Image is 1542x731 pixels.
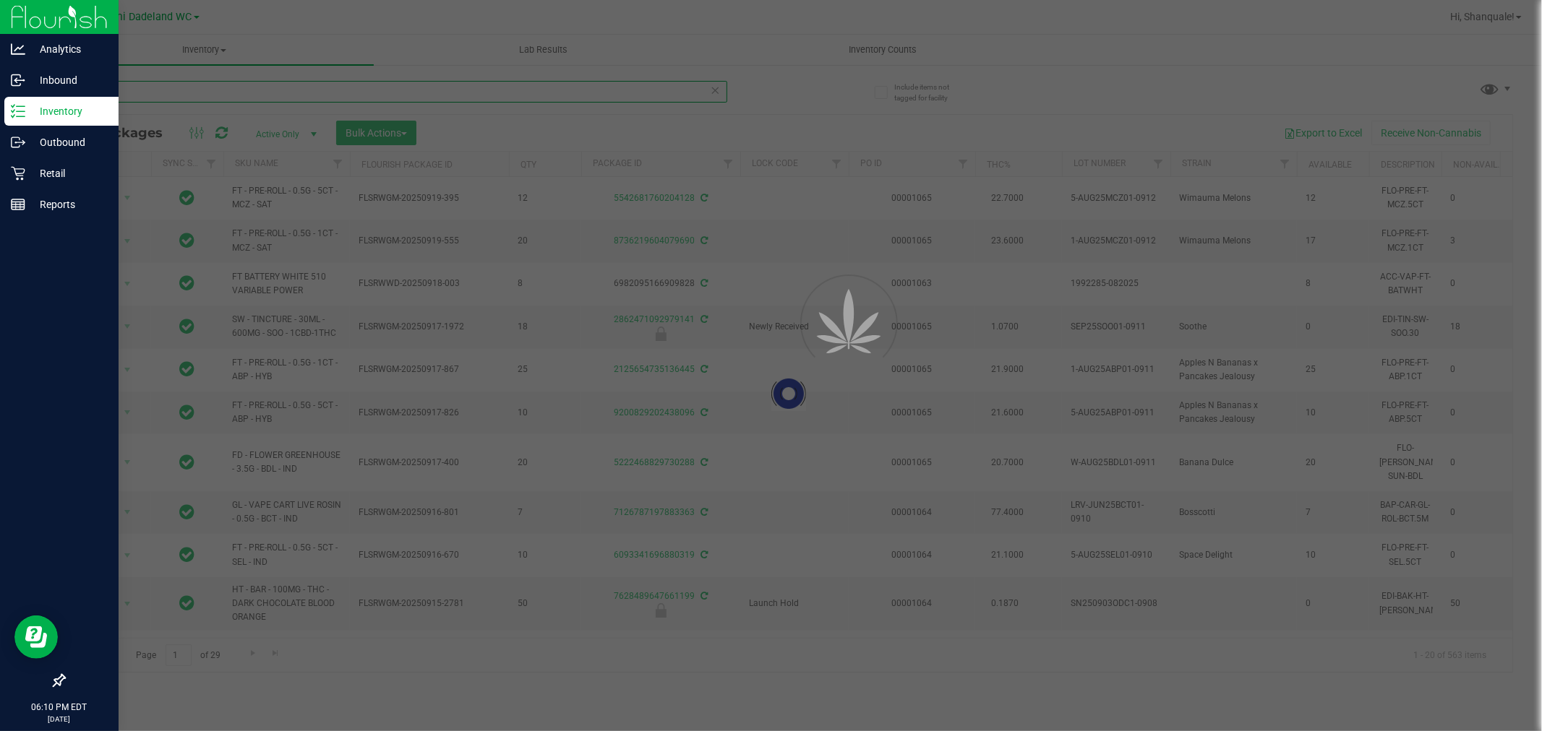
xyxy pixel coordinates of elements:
[25,196,112,213] p: Reports
[11,166,25,181] inline-svg: Retail
[11,135,25,150] inline-svg: Outbound
[25,40,112,58] p: Analytics
[11,197,25,212] inline-svg: Reports
[7,701,112,714] p: 06:10 PM EDT
[25,72,112,89] p: Inbound
[25,134,112,151] p: Outbound
[11,73,25,87] inline-svg: Inbound
[25,165,112,182] p: Retail
[11,104,25,118] inline-svg: Inventory
[25,103,112,120] p: Inventory
[14,615,58,659] iframe: Resource center
[11,42,25,56] inline-svg: Analytics
[7,714,112,724] p: [DATE]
